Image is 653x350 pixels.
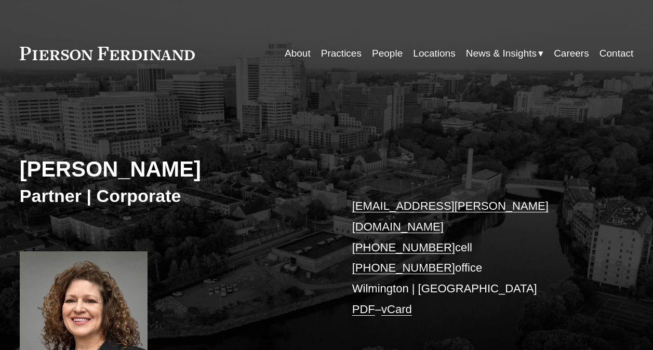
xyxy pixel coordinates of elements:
a: Practices [321,44,362,63]
a: About [285,44,311,63]
h3: Partner | Corporate [20,185,327,207]
span: News & Insights [466,45,537,62]
a: [PHONE_NUMBER] [352,261,455,274]
a: folder dropdown [466,44,543,63]
a: People [372,44,403,63]
a: PDF [352,303,375,316]
a: vCard [381,303,412,316]
h2: [PERSON_NAME] [20,156,327,182]
a: Contact [599,44,633,63]
p: cell office Wilmington | [GEOGRAPHIC_DATA] – [352,196,608,319]
a: [EMAIL_ADDRESS][PERSON_NAME][DOMAIN_NAME] [352,199,549,233]
a: [PHONE_NUMBER] [352,241,455,254]
a: Locations [413,44,455,63]
a: Careers [554,44,589,63]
